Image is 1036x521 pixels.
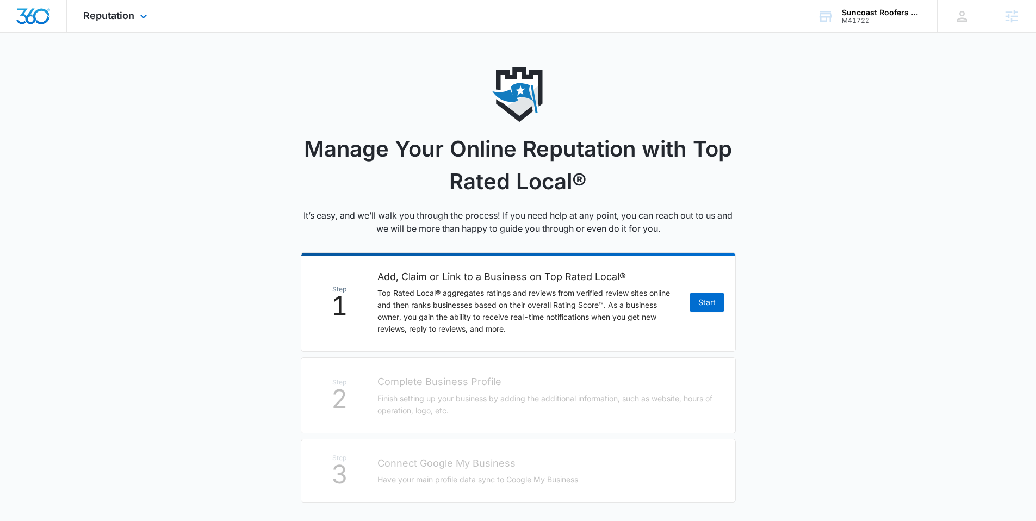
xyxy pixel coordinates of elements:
[842,8,921,17] div: account name
[690,293,724,312] a: Start
[301,133,736,198] h1: Manage Your Online Reputation with Top Rated Local®
[301,209,736,235] p: It’s easy, and we’ll walk you through the process! If you need help at any point, you can reach o...
[312,286,367,293] span: Step
[312,286,367,318] div: 1
[842,17,921,24] div: account id
[491,67,545,122] img: reputation icon
[377,287,679,335] p: Top Rated Local® aggregates ratings and reviews from verified review sites online and then ranks ...
[377,269,679,284] h2: Add, Claim or Link to a Business on Top Rated Local®
[83,10,134,21] span: Reputation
